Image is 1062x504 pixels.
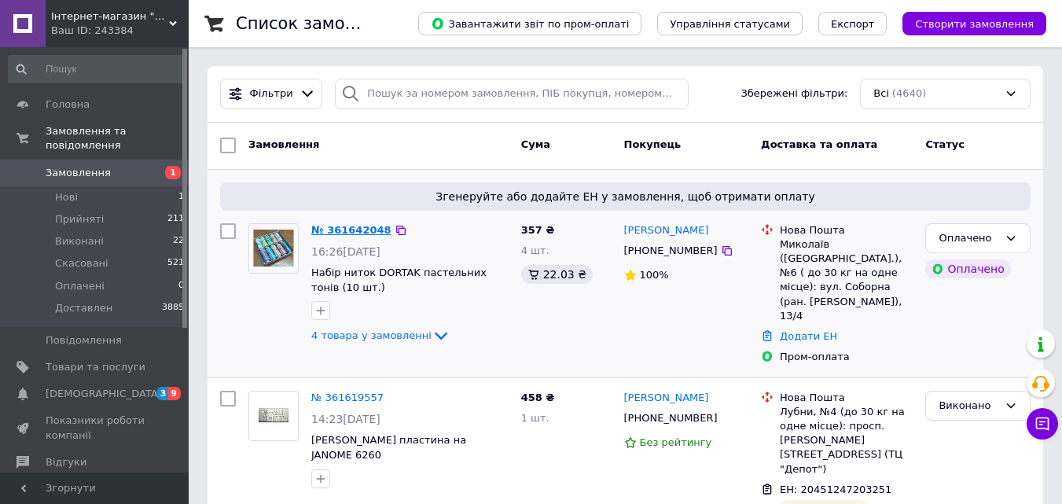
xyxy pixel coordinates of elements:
span: 9 [168,387,181,400]
div: Нова Пошта [780,223,913,237]
div: Лубни, №4 (до 30 кг на одне місце): просп. [PERSON_NAME][STREET_ADDRESS] (ТЦ "Депот") [780,405,913,476]
a: Створити замовлення [887,17,1046,29]
span: 3885 [162,301,184,315]
span: Згенеруйте або додайте ЕН у замовлення, щоб отримати оплату [226,189,1024,204]
a: [PERSON_NAME] [624,391,709,406]
div: Нова Пошта [780,391,913,405]
span: Доставка та оплата [761,138,877,150]
span: Експорт [831,18,875,30]
span: Без рейтингу [640,436,712,448]
span: 4 товара у замовленні [311,329,432,341]
span: Управління статусами [670,18,790,30]
div: Пром-оплата [780,350,913,364]
span: (4640) [892,87,926,99]
span: Збережені фільтри: [740,86,847,101]
h1: Список замовлень [236,14,395,33]
span: Відгуки [46,455,86,469]
img: Фото товару [249,230,298,267]
a: Фото товару [248,223,299,274]
button: Експорт [818,12,887,35]
div: Виконано [939,398,998,414]
span: 1 [178,190,184,204]
span: Повідомлення [46,333,122,348]
span: Доставлен [55,301,112,315]
div: [PHONE_NUMBER] [621,408,721,429]
a: № 361619557 [311,392,384,403]
a: Додати ЕН [780,330,837,342]
div: Миколаїв ([GEOGRAPHIC_DATA].), №6 ( до 30 кг на одне місце): вул. Соборна (ран. [PERSON_NAME]), 13/4 [780,237,913,323]
span: Товари та послуги [46,360,145,374]
div: 22.03 ₴ [521,265,593,284]
span: Замовлення та повідомлення [46,124,189,153]
a: Фото товару [248,391,299,441]
span: Статус [925,138,965,150]
span: Оплачені [55,279,105,293]
button: Завантажити звіт по пром-оплаті [418,12,641,35]
div: Оплачено [925,259,1010,278]
span: Нові [55,190,78,204]
span: Виконані [55,234,104,248]
span: Cума [521,138,550,150]
span: 22 [173,234,184,248]
span: 357 ₴ [521,224,555,236]
span: Показники роботи компанії [46,414,145,442]
span: 0 [178,279,184,293]
span: Скасовані [55,256,108,270]
span: 1 шт. [521,412,549,424]
a: № 361642048 [311,224,391,236]
button: Створити замовлення [902,12,1046,35]
button: Чат з покупцем [1027,408,1058,440]
span: 14:23[DATE] [311,413,380,425]
a: [PERSON_NAME] пластина на JANOME 6260 [311,434,466,461]
span: 16:26[DATE] [311,245,380,258]
div: [PHONE_NUMBER] [621,241,721,261]
span: Всі [873,86,889,101]
span: 458 ₴ [521,392,555,403]
span: ЕН: 20451247203251 [780,484,891,495]
img: Фото товару [249,397,298,434]
span: 211 [167,212,184,226]
input: Пошук [8,55,186,83]
span: Покупець [624,138,682,150]
span: [DEMOGRAPHIC_DATA] [46,387,162,401]
a: Набір ниток DORTAK пастельних тонів (10 шт.) [311,267,487,293]
span: 3 [156,387,169,400]
span: Фільтри [250,86,293,101]
span: Головна [46,97,90,112]
div: Ваш ID: 243384 [51,24,189,38]
span: Замовлення [46,166,111,180]
input: Пошук за номером замовлення, ПІБ покупця, номером телефону, Email, номером накладної [335,79,688,109]
span: Інтернет-магазин "Швейний світ" [51,9,169,24]
button: Управління статусами [657,12,803,35]
span: Замовлення [248,138,319,150]
span: Створити замовлення [915,18,1034,30]
a: [PERSON_NAME] [624,223,709,238]
span: Прийняті [55,212,104,226]
span: Завантажити звіт по пром-оплаті [431,17,629,31]
span: 4 шт. [521,245,549,256]
span: 521 [167,256,184,270]
span: 100% [640,269,669,281]
a: 4 товара у замовленні [311,329,450,341]
div: Оплачено [939,230,998,247]
span: 1 [165,166,181,179]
